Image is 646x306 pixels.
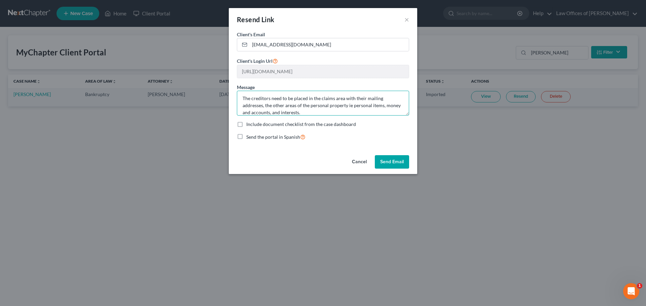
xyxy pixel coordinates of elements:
button: × [404,15,409,24]
label: Include document checklist from the case dashboard [246,121,356,128]
span: 1 [637,283,642,289]
span: Client's Email [237,32,265,37]
button: Cancel [347,155,372,169]
input: -- [237,65,409,78]
span: Send the portal in Spanish [246,134,300,140]
button: Send Email [375,155,409,169]
label: Message [237,84,255,91]
div: Resend Link [237,15,274,24]
label: Client's Login Url [237,57,278,65]
iframe: Intercom live chat [623,283,639,299]
input: Enter email... [250,38,409,51]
